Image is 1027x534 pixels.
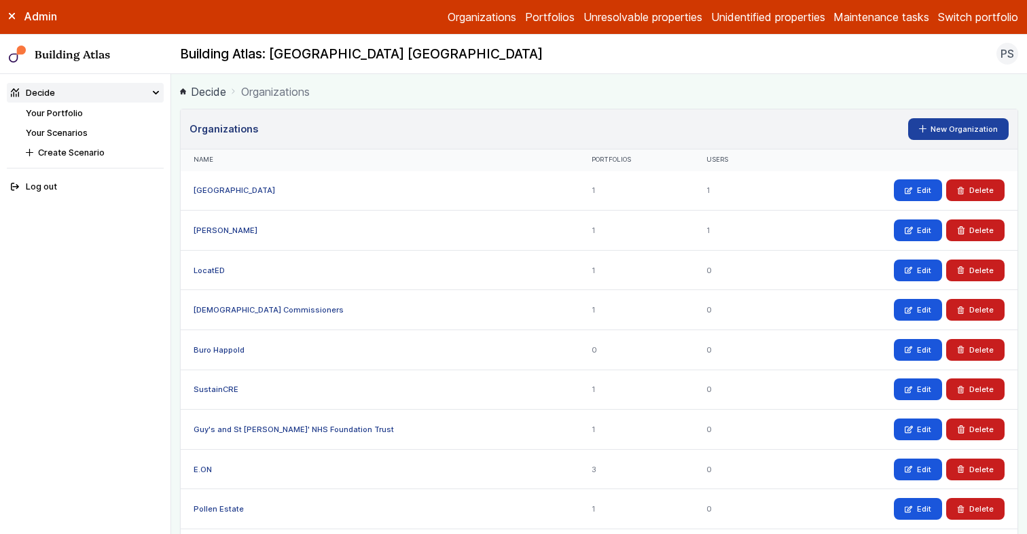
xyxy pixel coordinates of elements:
div: 1 [693,171,778,211]
div: 1 [579,250,693,290]
a: SustainCRE [194,385,238,394]
a: Edit [894,179,942,201]
div: 3 [579,449,693,489]
summary: Decide [7,83,164,103]
div: Name [194,156,566,164]
a: E.ON [194,465,212,474]
a: Edit [894,219,942,241]
div: 0 [693,290,778,330]
a: Edit [894,498,942,520]
button: Delete [946,498,1005,520]
h2: Building Atlas: [GEOGRAPHIC_DATA] [GEOGRAPHIC_DATA] [180,46,543,63]
a: Your Scenarios [26,128,88,138]
a: Edit [894,378,942,400]
a: New Organization [908,118,1009,140]
a: Edit [894,419,942,440]
div: 1 [579,410,693,450]
button: Delete [946,219,1005,241]
a: Pollen Estate [194,504,244,514]
h3: Organizations [190,122,258,137]
a: Organizations [448,9,516,25]
button: Delete [946,339,1005,361]
a: Unresolvable properties [583,9,702,25]
a: Maintenance tasks [833,9,929,25]
a: [GEOGRAPHIC_DATA] [194,185,275,195]
div: Portfolios [592,156,681,164]
div: 1 [579,370,693,410]
a: Unidentified properties [711,9,825,25]
button: Log out [7,177,164,197]
button: Switch portfolio [938,9,1018,25]
button: Delete [946,260,1005,281]
div: 0 [579,330,693,370]
a: [DEMOGRAPHIC_DATA] Commissioners [194,305,344,315]
div: 0 [693,449,778,489]
div: 1 [693,211,778,251]
a: Edit [894,260,942,281]
div: Decide [11,86,55,99]
a: Edit [894,339,942,361]
a: Guy's and St [PERSON_NAME]' NHS Foundation Trust [194,425,394,434]
div: Users [706,156,764,164]
span: Organizations [241,84,310,100]
button: PS [996,43,1018,65]
a: LocatED [194,266,225,275]
a: Edit [894,299,942,321]
div: 1 [579,489,693,529]
a: Edit [894,459,942,480]
button: Delete [946,419,1005,440]
a: [PERSON_NAME] [194,226,257,235]
div: 1 [579,171,693,211]
div: 0 [693,410,778,450]
div: 0 [693,370,778,410]
div: 0 [693,250,778,290]
span: PS [1001,46,1014,62]
a: Buro Happold [194,345,245,355]
button: Delete [946,179,1005,201]
a: Decide [180,84,226,100]
div: 1 [579,290,693,330]
button: Delete [946,459,1005,480]
button: Delete [946,299,1005,321]
div: 0 [693,489,778,529]
img: main-0bbd2752.svg [9,46,26,63]
button: Delete [946,378,1005,400]
a: Your Portfolio [26,108,83,118]
div: 1 [579,211,693,251]
button: Create Scenario [22,143,164,162]
a: Portfolios [525,9,575,25]
div: 0 [693,330,778,370]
